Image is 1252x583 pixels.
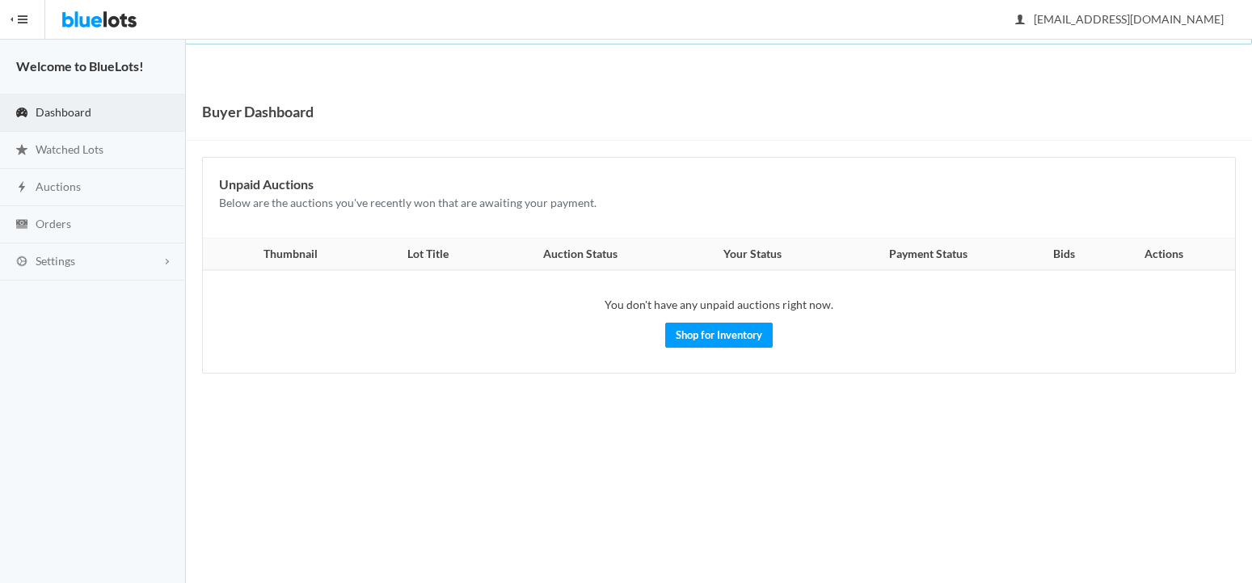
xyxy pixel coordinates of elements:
[665,323,773,348] a: Shop for Inventory
[14,255,30,270] ion-icon: cog
[36,142,103,156] span: Watched Lots
[14,143,30,158] ion-icon: star
[36,217,71,230] span: Orders
[369,239,487,271] th: Lot Title
[14,180,30,196] ion-icon: flash
[219,194,1219,213] p: Below are the auctions you've recently won that are awaiting your payment.
[1026,239,1102,271] th: Bids
[219,296,1219,315] p: You don't have any unpaid auctions right now.
[1102,239,1235,271] th: Actions
[1012,13,1028,28] ion-icon: person
[14,106,30,121] ion-icon: speedometer
[203,239,369,271] th: Thumbnail
[829,239,1027,271] th: Payment Status
[487,239,676,271] th: Auction Status
[14,218,30,233] ion-icon: cash
[675,239,828,271] th: Your Status
[202,99,314,124] h1: Buyer Dashboard
[16,58,144,74] strong: Welcome to BlueLots!
[36,254,75,268] span: Settings
[36,180,81,193] span: Auctions
[36,105,91,119] span: Dashboard
[219,176,314,192] b: Unpaid Auctions
[1016,12,1224,26] span: [EMAIL_ADDRESS][DOMAIN_NAME]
